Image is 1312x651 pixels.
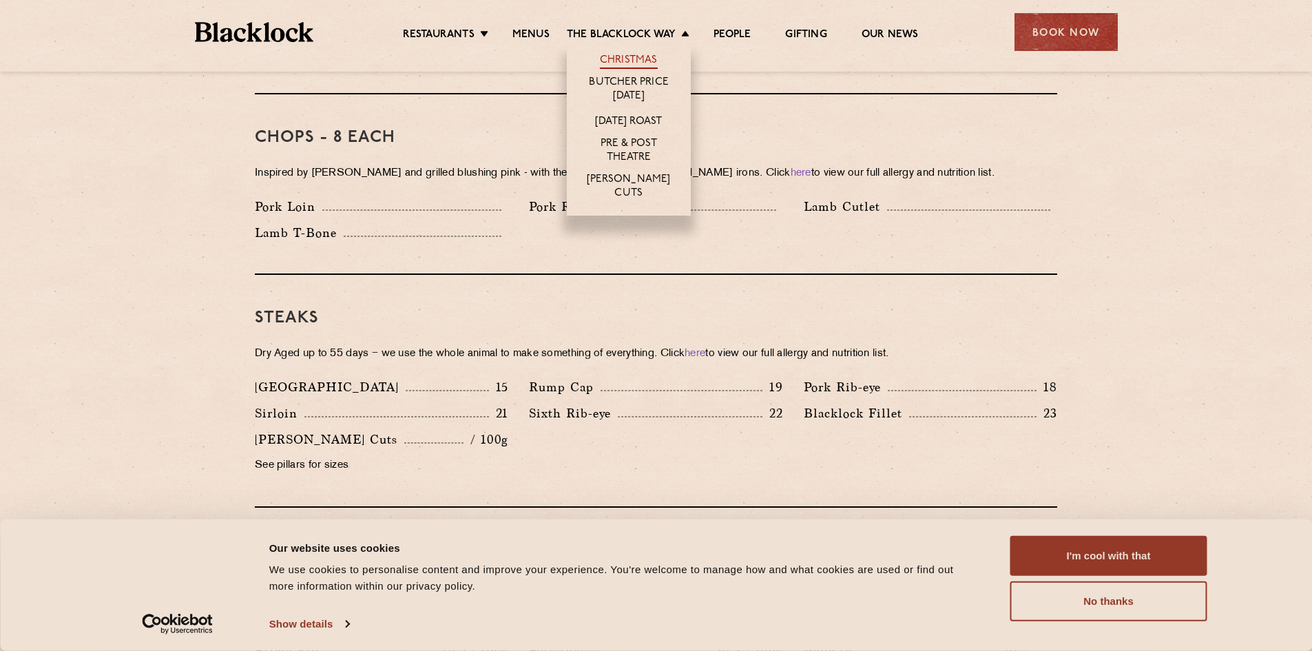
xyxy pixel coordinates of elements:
[762,378,783,396] p: 19
[489,404,509,422] p: 21
[600,54,658,69] a: Christmas
[512,28,550,43] a: Menus
[255,197,322,216] p: Pork Loin
[529,197,590,216] p: Pork Rib
[685,349,705,359] a: here
[804,378,888,397] p: Pork Rib-eye
[269,614,349,634] a: Show details
[581,76,677,105] a: Butcher Price [DATE]
[117,614,238,634] a: Usercentrics Cookiebot - opens in a new window
[1010,581,1207,621] button: No thanks
[255,378,406,397] p: [GEOGRAPHIC_DATA]
[862,28,919,43] a: Our News
[255,456,508,475] p: See pillars for sizes
[255,404,304,423] p: Sirloin
[1014,13,1118,51] div: Book Now
[714,28,751,43] a: People
[255,223,344,242] p: Lamb T-Bone
[785,28,826,43] a: Gifting
[403,28,475,43] a: Restaurants
[464,431,508,448] p: / 100g
[762,404,783,422] p: 22
[1037,404,1057,422] p: 23
[1037,378,1057,396] p: 18
[791,168,811,178] a: here
[255,129,1057,147] h3: Chops - 8 each
[529,378,601,397] p: Rump Cap
[255,164,1057,183] p: Inspired by [PERSON_NAME] and grilled blushing pink - with the help of vintage [PERSON_NAME] iron...
[804,404,909,423] p: Blacklock Fillet
[255,344,1057,364] p: Dry Aged up to 55 days − we use the whole animal to make something of everything. Click to view o...
[1010,536,1207,576] button: I'm cool with that
[255,430,404,449] p: [PERSON_NAME] Cuts
[195,22,314,42] img: BL_Textured_Logo-footer-cropped.svg
[595,115,662,130] a: [DATE] Roast
[581,173,677,202] a: [PERSON_NAME] Cuts
[269,561,979,595] div: We use cookies to personalise content and improve your experience. You're welcome to manage how a...
[489,378,509,396] p: 15
[529,404,618,423] p: Sixth Rib-eye
[255,309,1057,327] h3: Steaks
[269,539,979,556] div: Our website uses cookies
[804,197,887,216] p: Lamb Cutlet
[581,137,677,166] a: Pre & Post Theatre
[567,28,676,43] a: The Blacklock Way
